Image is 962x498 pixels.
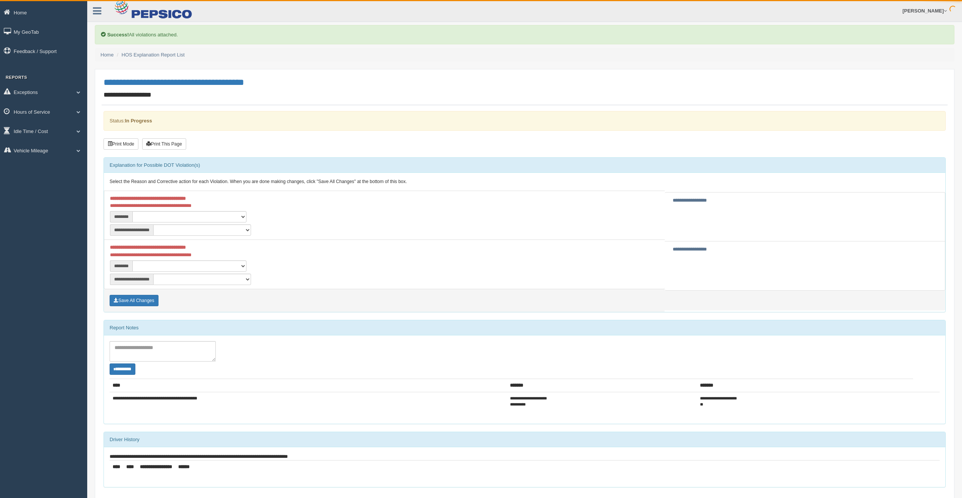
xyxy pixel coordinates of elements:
button: Print Mode [104,138,138,150]
a: HOS Explanation Report List [122,52,185,58]
button: Change Filter Options [110,363,135,375]
div: Select the Reason and Corrective action for each Violation. When you are done making changes, cli... [104,173,945,191]
b: Success! [107,32,129,38]
div: Driver History [104,432,945,447]
strong: In Progress [125,118,152,124]
a: Home [100,52,114,58]
div: All violations attached. [95,25,954,44]
button: Print This Page [142,138,186,150]
div: Status: [104,111,946,130]
div: Explanation for Possible DOT Violation(s) [104,158,945,173]
div: Report Notes [104,320,945,335]
button: Save [110,295,159,306]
